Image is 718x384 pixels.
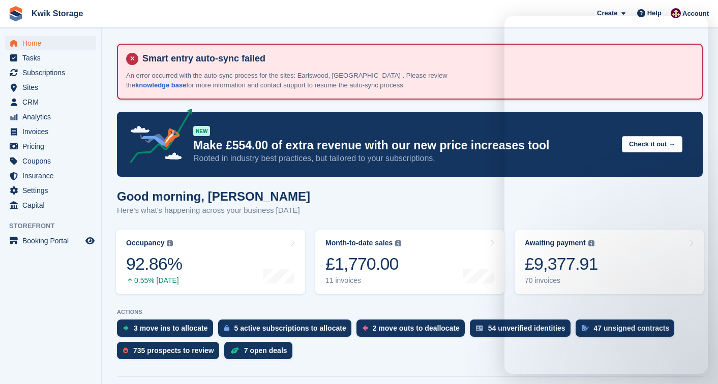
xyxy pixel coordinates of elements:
a: 5 active subscriptions to allocate [218,319,356,342]
span: Subscriptions [22,66,83,80]
a: Preview store [84,235,96,247]
div: 92.86% [126,253,182,274]
a: 735 prospects to review [117,342,224,364]
p: ACTIONS [117,309,703,315]
iframe: Intercom live chat [504,16,708,374]
a: menu [5,80,96,94]
a: menu [5,110,96,124]
div: 7 open deals [244,346,287,355]
a: menu [5,154,96,168]
span: Home [22,36,83,50]
a: menu [5,139,96,153]
p: Rooted in industry best practices, but tailored to your subscriptions. [193,153,614,164]
div: 54 unverified identities [488,324,565,332]
img: deal-1b604bf984904fb50ccaf53a9ad4b4a5d6e5aea283cecdc64d6e3604feb123c2.svg [230,347,239,354]
a: menu [5,95,96,109]
img: prospect-51fa495bee0391a8d652442698ab0144808aea92771e9ea1ae160a38d050c398.svg [123,347,128,354]
div: 2 move outs to deallocate [373,324,460,332]
p: An error occurred with the auto-sync process for the sites: Earlswood, [GEOGRAPHIC_DATA] . Please... [126,71,482,90]
a: 2 move outs to deallocate [356,319,470,342]
span: Capital [22,198,83,212]
div: 3 move ins to allocate [134,324,208,332]
a: Occupancy 92.86% 0.55% [DATE] [116,230,305,294]
span: Analytics [22,110,83,124]
span: Coupons [22,154,83,168]
span: Pricing [22,139,83,153]
span: Sites [22,80,83,94]
img: stora-icon-8386f47178a22dfd0bd8f6a31ec36ba5ce8667c1dd55bd0f319d3a0aa187defe.svg [8,6,23,21]
a: menu [5,66,96,80]
a: menu [5,234,96,248]
div: 735 prospects to review [133,346,214,355]
span: Storefront [9,221,101,231]
p: Here's what's happening across your business [DATE] [117,205,310,216]
a: menu [5,183,96,198]
a: menu [5,36,96,50]
div: 5 active subscriptions to allocate [234,324,346,332]
a: menu [5,169,96,183]
img: verify_identity-adf6edd0f0f0b5bbfe63781bf79b02c33cf7c696d77639b501bdc392416b5a36.svg [476,325,483,331]
span: Settings [22,183,83,198]
h1: Good morning, [PERSON_NAME] [117,189,310,203]
a: 7 open deals [224,342,297,364]
a: Month-to-date sales £1,770.00 11 invoices [315,230,504,294]
span: Booking Portal [22,234,83,248]
span: Invoices [22,124,83,139]
img: price-adjustments-announcement-icon-8257ccfd72463d97f412b2fc003d46551f7dbcb40ab6d574587a9cd5c0d94... [122,109,193,167]
a: 3 move ins to allocate [117,319,218,342]
span: Tasks [22,51,83,65]
span: Insurance [22,169,83,183]
a: Kwik Storage [27,5,87,22]
p: Make £554.00 of extra revenue with our new price increases tool [193,138,614,153]
div: Occupancy [126,239,164,247]
img: icon-info-grey-7440780725fd019a000dd9b08b2336e03edf1995a4989e88bcd33f0948082b44.svg [167,240,173,246]
span: Help [647,8,662,18]
a: 54 unverified identities [470,319,576,342]
a: menu [5,124,96,139]
img: move_ins_to_allocate_icon-fdf77a2bb77ea45bf5b3d319d69a93e2d87916cf1d5bf7949dd705db3b84f3ca.svg [123,325,129,331]
span: Account [682,9,709,19]
div: 11 invoices [325,276,401,285]
span: CRM [22,95,83,109]
img: ellie tragonette [671,8,681,18]
a: knowledge base [135,81,186,89]
h4: Smart entry auto-sync failed [138,53,694,65]
span: Create [597,8,617,18]
div: £1,770.00 [325,253,401,274]
img: move_outs_to_deallocate_icon-f764333ba52eb49d3ac5e1228854f67142a1ed5810a6f6cc68b1a99e826820c5.svg [363,325,368,331]
div: NEW [193,126,210,136]
a: menu [5,51,96,65]
a: menu [5,198,96,212]
div: Month-to-date sales [325,239,393,247]
img: active_subscription_to_allocate_icon-d502201f5373d7db506a760aba3b589e785aa758c864c3986d89f69b8ff3... [224,325,229,331]
div: 0.55% [DATE] [126,276,182,285]
img: icon-info-grey-7440780725fd019a000dd9b08b2336e03edf1995a4989e88bcd33f0948082b44.svg [395,240,401,246]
